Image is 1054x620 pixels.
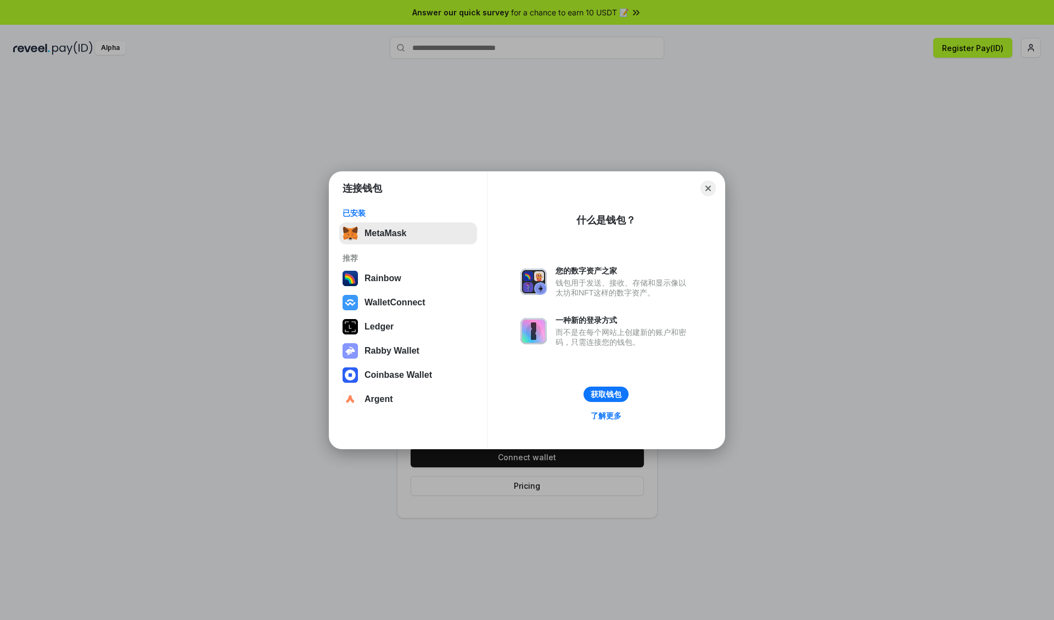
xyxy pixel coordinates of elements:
[343,392,358,407] img: svg+xml,%3Csvg%20width%3D%2228%22%20height%3D%2228%22%20viewBox%3D%220%200%2028%2028%22%20fill%3D...
[576,214,636,227] div: 什么是钱包？
[520,269,547,295] img: svg+xml,%3Csvg%20xmlns%3D%22http%3A%2F%2Fwww.w3.org%2F2000%2Fsvg%22%20fill%3D%22none%22%20viewBox...
[591,389,621,399] div: 获取钱包
[339,340,477,362] button: Rabby Wallet
[584,387,629,402] button: 获取钱包
[365,346,419,356] div: Rabby Wallet
[339,292,477,314] button: WalletConnect
[365,228,406,238] div: MetaMask
[339,222,477,244] button: MetaMask
[343,367,358,383] img: svg+xml,%3Csvg%20width%3D%2228%22%20height%3D%2228%22%20viewBox%3D%220%200%2028%2028%22%20fill%3D...
[365,370,432,380] div: Coinbase Wallet
[556,315,692,325] div: 一种新的登录方式
[343,319,358,334] img: svg+xml,%3Csvg%20xmlns%3D%22http%3A%2F%2Fwww.w3.org%2F2000%2Fsvg%22%20width%3D%2228%22%20height%3...
[343,226,358,241] img: svg+xml,%3Csvg%20fill%3D%22none%22%20height%3D%2233%22%20viewBox%3D%220%200%2035%2033%22%20width%...
[591,411,621,421] div: 了解更多
[339,316,477,338] button: Ledger
[556,327,692,347] div: 而不是在每个网站上创建新的账户和密码，只需连接您的钱包。
[584,409,628,423] a: 了解更多
[343,208,474,218] div: 已安装
[556,278,692,298] div: 钱包用于发送、接收、存储和显示像以太坊和NFT这样的数字资产。
[343,295,358,310] img: svg+xml,%3Csvg%20width%3D%2228%22%20height%3D%2228%22%20viewBox%3D%220%200%2028%2028%22%20fill%3D...
[556,266,692,276] div: 您的数字资产之家
[343,182,382,195] h1: 连接钱包
[343,253,474,263] div: 推荐
[343,271,358,286] img: svg+xml,%3Csvg%20width%3D%22120%22%20height%3D%22120%22%20viewBox%3D%220%200%20120%20120%22%20fil...
[365,322,394,332] div: Ledger
[365,273,401,283] div: Rainbow
[343,343,358,359] img: svg+xml,%3Csvg%20xmlns%3D%22http%3A%2F%2Fwww.w3.org%2F2000%2Fsvg%22%20fill%3D%22none%22%20viewBox...
[339,267,477,289] button: Rainbow
[700,181,716,196] button: Close
[365,394,393,404] div: Argent
[365,298,425,308] div: WalletConnect
[339,364,477,386] button: Coinbase Wallet
[339,388,477,410] button: Argent
[520,318,547,344] img: svg+xml,%3Csvg%20xmlns%3D%22http%3A%2F%2Fwww.w3.org%2F2000%2Fsvg%22%20fill%3D%22none%22%20viewBox...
